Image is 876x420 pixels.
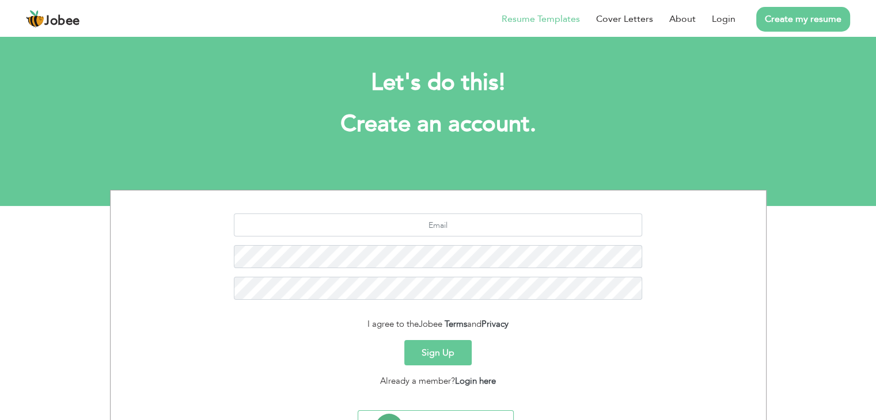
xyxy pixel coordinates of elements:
div: Already a member? [119,375,757,388]
input: Email [234,213,642,236]
h1: Create an account. [127,109,749,139]
a: Create my resume [756,7,850,32]
h2: Let's do this! [127,68,749,98]
a: Cover Letters [596,12,653,26]
a: Privacy [481,318,509,330]
a: Login here [455,375,496,387]
a: About [669,12,696,26]
a: Jobee [26,10,80,28]
img: jobee.io [26,10,44,28]
a: Login [712,12,735,26]
a: Terms [445,318,467,330]
span: Jobee [44,15,80,28]
button: Sign Up [404,340,472,365]
a: Resume Templates [502,12,580,26]
div: I agree to the and [119,318,757,331]
span: Jobee [419,318,442,330]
